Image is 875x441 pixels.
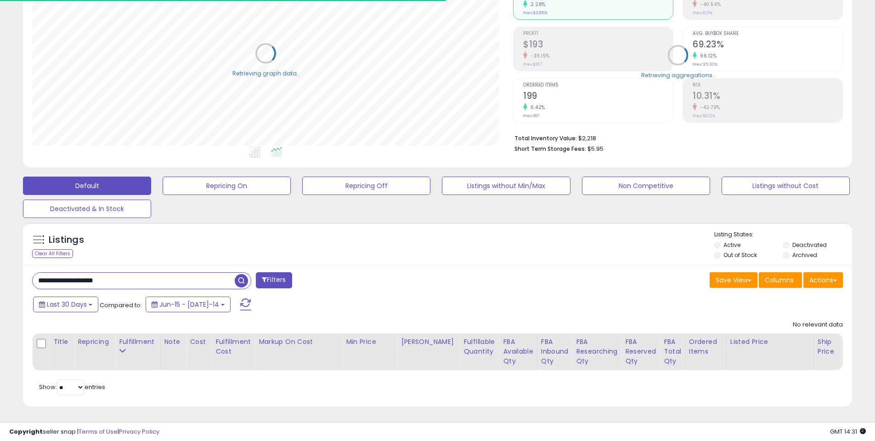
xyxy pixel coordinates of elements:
[164,337,182,347] div: Note
[23,200,151,218] button: Deactivated & In Stock
[625,337,656,366] div: FBA Reserved Qty
[232,69,299,77] div: Retrieving graph data..
[576,337,617,366] div: FBA Researching Qty
[119,427,159,436] a: Privacy Policy
[32,249,73,258] div: Clear All Filters
[722,177,850,195] button: Listings without Cost
[100,301,142,309] span: Compared to:
[9,427,43,436] strong: Copyright
[23,177,151,195] button: Default
[463,337,495,356] div: Fulfillable Quantity
[730,337,810,347] div: Listed Price
[803,272,843,288] button: Actions
[689,337,723,356] div: Ordered Items
[723,251,757,259] label: Out of Stock
[78,337,111,347] div: Repricing
[792,251,817,259] label: Archived
[818,337,836,356] div: Ship Price
[47,300,87,309] span: Last 30 Days
[710,272,757,288] button: Save View
[53,337,70,347] div: Title
[159,300,219,309] span: Jun-15 - [DATE]-14
[503,337,533,366] div: FBA Available Qty
[792,241,827,249] label: Deactivated
[442,177,570,195] button: Listings without Min/Max
[714,230,852,239] p: Listing States:
[119,337,156,347] div: Fulfillment
[9,428,159,436] div: seller snap | |
[830,427,866,436] span: 2025-08-14 14:31 GMT
[723,241,740,249] label: Active
[49,234,84,246] h5: Listings
[793,321,843,329] div: No relevant data
[641,71,715,79] div: Retrieving aggregations..
[759,272,802,288] button: Columns
[146,297,231,312] button: Jun-15 - [DATE]-14
[190,337,208,347] div: Cost
[541,337,569,366] div: FBA inbound Qty
[302,177,430,195] button: Repricing Off
[765,275,794,285] span: Columns
[39,383,105,391] span: Show: entries
[346,337,393,347] div: Min Price
[256,272,292,288] button: Filters
[33,297,98,312] button: Last 30 Days
[163,177,291,195] button: Repricing On
[79,427,118,436] a: Terms of Use
[259,337,338,347] div: Markup on Cost
[255,333,342,370] th: The percentage added to the cost of goods (COGS) that forms the calculator for Min & Max prices.
[664,337,681,366] div: FBA Total Qty
[401,337,456,347] div: [PERSON_NAME]
[582,177,710,195] button: Non Competitive
[215,337,251,356] div: Fulfillment Cost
